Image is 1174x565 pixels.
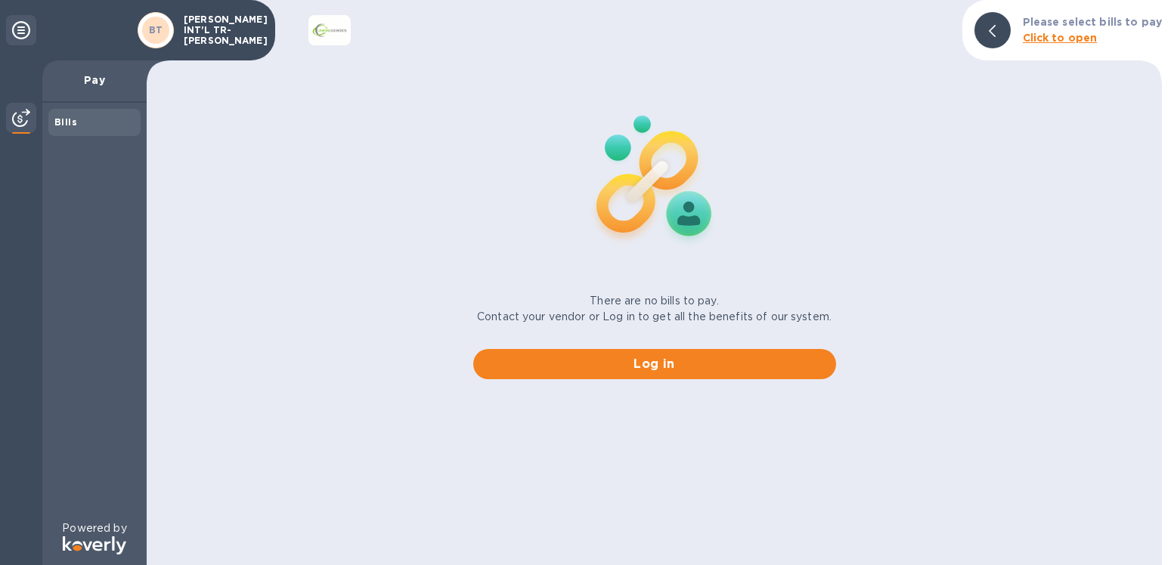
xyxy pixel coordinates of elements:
[1023,32,1098,44] b: Click to open
[1023,16,1162,28] b: Please select bills to pay
[62,520,126,536] p: Powered by
[63,536,126,554] img: Logo
[54,73,135,88] p: Pay
[149,24,163,36] b: BT
[477,293,832,325] p: There are no bills to pay. Contact your vendor or Log in to get all the benefits of our system.
[485,355,824,373] span: Log in
[473,349,836,379] button: Log in
[54,116,77,128] b: Bills
[184,14,259,46] p: [PERSON_NAME] INT'L TR-[PERSON_NAME]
